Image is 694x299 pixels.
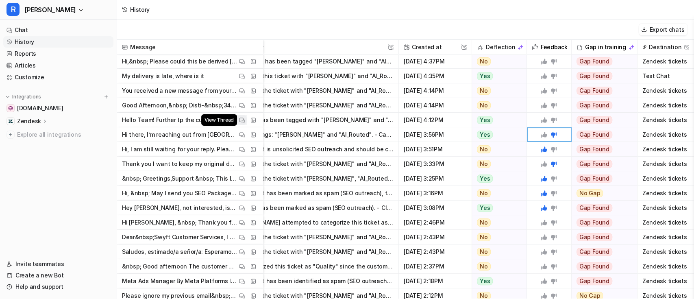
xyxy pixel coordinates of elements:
button: - Ticket has been marked as spam (SEO outreach). - Closed and tagged for internal tracking. - Rou... [235,201,394,215]
button: The ticket has been tagged "[PERSON_NAME]" and "AI_Routed" and categorized as "Ordering" based on... [235,54,394,69]
span: Destination [641,40,691,55]
span: Zendesk tickets [641,157,691,171]
span: No [477,101,491,109]
span: No Gap [577,189,603,197]
span: Created at [402,40,468,55]
button: - Ticket has been tagged with "[PERSON_NAME]" and "AI_Routed". - ROUTING TOOL set to "Returns & E... [235,113,394,127]
a: Help and support [3,281,113,292]
span: Gap Found [577,262,612,271]
button: No [472,186,522,201]
button: Yes [472,171,522,186]
button: This ticket is unsolicited SEO outreach and should be categorized as spam. [PERSON_NAME] attempte... [235,142,394,157]
span: No [477,87,491,95]
span: Gap Found [577,116,612,124]
div: History [130,5,150,14]
button: No [472,215,522,230]
button: - Tagged the ticket with "[PERSON_NAME]" and "AI_Routed". - Set ROUTING TOOL to "Quality" as the ... [235,98,394,113]
button: Gap Found [572,230,631,244]
button: This ticket has been identified as spam (SEO outreach). It has been tagged accordingly, marked as... [235,274,394,288]
span: Gap Found [577,145,612,153]
p: Hi, I am still waiting for your reply. Please let me know; if you are interested! In my Service. ... [122,142,237,157]
p: Hi there, I’m reaching out from [GEOGRAPHIC_DATA], the UK’s leading made-to-measure blinds, curta... [122,127,237,142]
span: [PERSON_NAME] [24,4,76,15]
button: [PERSON_NAME] attempted to categorize this ticket as "Ordering" since it involves arranging and p... [235,215,394,230]
span: Gap Found [577,72,612,80]
span: Zendesk tickets [641,201,691,215]
span: Yes [477,204,493,212]
p: Saludos, estimado/a señor/a: Esperamos que este mensaje le llegue bien. LIDL SUPERMERCADOS, S.A.U... [122,244,237,259]
button: No [472,230,522,244]
span: Zendesk tickets [641,230,691,244]
span: No [477,160,491,168]
p: Hi,&nbsp; Please could this be derived [DATE] 26th? Thanks [PERSON_NAME] [DATE][DATE] 16:35, [PER... [122,54,237,69]
a: swyfthome.com[DOMAIN_NAME] [3,103,113,114]
button: Gap Found [572,171,631,186]
p: Hello Team! Further tp the customer’s request below, they’ve just emailed me to say that theyre s... [122,113,237,127]
a: Articles [3,60,113,71]
span: Gap Found [577,277,612,285]
a: Invite teammates [3,258,113,270]
button: No [472,244,522,259]
span: Yes [477,175,493,183]
span: No [477,218,491,227]
span: R [7,3,20,16]
span: AI reply [233,40,395,55]
span: [DATE] 3:51PM [402,142,468,157]
span: Gap Found [577,175,612,183]
button: - Tagged the ticket with "[PERSON_NAME]", "AI_Routed", and "spam". - Categorized as "Marketing" (... [235,171,394,186]
span: Zendesk tickets [641,98,691,113]
button: - Tagged the ticket with "[PERSON_NAME]" and "AI_Routed" to mark my involvement. - Categorized th... [235,230,394,244]
button: Gap Found [572,98,631,113]
span: Explore all integrations [17,128,110,141]
h2: Deflection [486,40,515,55]
span: No [477,57,491,65]
a: Create a new Bot [3,270,113,281]
button: Gap Found [572,142,631,157]
button: Export chats [639,24,687,35]
span: Zendesk tickets [641,274,691,288]
span: Zendesk tickets [641,113,691,127]
span: Message [120,40,260,55]
span: Gap Found [577,160,612,168]
span: Zendesk tickets [641,171,691,186]
button: - Tagged this ticket with "[PERSON_NAME]" and "AI_Routed" for tracking. - Categorized the ticket ... [235,69,394,83]
span: Gap Found [577,101,612,109]
span: [DATE] 2:37PM [402,259,468,274]
span: Gap Found [577,204,612,212]
span: [DATE] 2:46PM [402,215,468,230]
span: [DATE] 2:18PM [402,274,468,288]
img: explore all integrations [7,131,15,139]
p: My delivery is late, where is it [122,69,204,83]
span: Gap Found [577,218,612,227]
button: Gap Found [572,113,631,127]
p: Zendesk [17,117,41,125]
button: View Thread [237,115,247,125]
button: Gap Found [572,69,631,83]
span: [DATE] 4:37PM [402,54,468,69]
p: &nbsp; Good afternoon The customer has contacted us to report a fault with the sofa, which is spl... [122,259,237,274]
span: View Thread [201,114,237,126]
button: - Tagged the ticket with "[PERSON_NAME]" and "AI_Routed". - Categorized as "Delivery" in the ROUT... [235,157,394,171]
img: Zendesk [8,119,13,124]
span: Zendesk tickets [641,127,691,142]
span: [DATE] 3:33PM [402,157,468,171]
p: Integrations [12,94,41,100]
span: Zendesk tickets [641,186,691,201]
a: Chat [3,24,113,36]
span: Gap Found [577,131,612,139]
button: Yes [472,127,522,142]
button: No [472,83,522,98]
button: Gap Found [572,127,631,142]
p: You received a new message from your online store's contact form. Country Code: GB Name: [PERSON_... [122,83,237,98]
button: No [472,54,522,69]
span: Test Chat [641,69,691,83]
span: Zendesk tickets [641,244,691,259]
button: No [472,157,522,171]
p: Meta Ads Manager By Meta Platforms Inc · iOS Beta Manage your ads with a faster, smarter, and dis... [122,274,237,288]
button: - Categorized this ticket as "Quality" since the customer is reporting a recurring fault with the... [235,259,394,274]
span: [DATE] 2:43PM [402,230,468,244]
button: - Tagged the ticket with "[PERSON_NAME]" and "AI_Routed" for tracking. - Categorized this as "Sal... [235,83,394,98]
button: - Added tags: "[PERSON_NAME]" and "AI_Routed". - Categorized the ticket as "Marketing" in the ROU... [235,127,394,142]
a: Explore all integrations [3,129,113,140]
span: No [477,189,491,197]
